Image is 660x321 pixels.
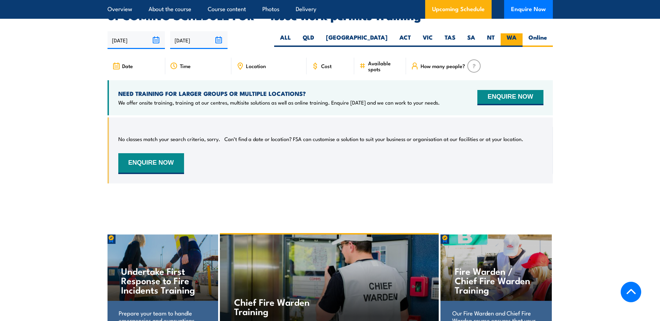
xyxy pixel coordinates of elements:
[477,90,543,105] button: ENQUIRE NOW
[121,266,204,294] h4: Undertake First Response to Fire Incidents Training
[368,60,401,72] span: Available spots
[297,33,320,47] label: QLD
[501,33,523,47] label: WA
[439,33,461,47] label: TAS
[118,99,440,106] p: We offer onsite training, training at our centres, multisite solutions as well as online training...
[234,297,316,316] h4: Chief Fire Warden Training
[455,266,537,294] h4: Fire Warden / Chief Fire Warden Training
[523,33,553,47] label: Online
[170,31,228,49] input: To date
[180,63,191,69] span: Time
[224,135,523,142] p: Can’t find a date or location? FSA can customise a solution to suit your business or organisation...
[108,10,553,20] h2: UPCOMING SCHEDULE FOR - "Issue work permits Training"
[108,31,165,49] input: From date
[417,33,439,47] label: VIC
[118,90,440,97] h4: NEED TRAINING FOR LARGER GROUPS OR MULTIPLE LOCATIONS?
[461,33,481,47] label: SA
[320,33,393,47] label: [GEOGRAPHIC_DATA]
[122,63,133,69] span: Date
[246,63,266,69] span: Location
[481,33,501,47] label: NT
[421,63,465,69] span: How many people?
[274,33,297,47] label: ALL
[118,135,220,142] p: No classes match your search criteria, sorry.
[393,33,417,47] label: ACT
[118,153,184,174] button: ENQUIRE NOW
[321,63,332,69] span: Cost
